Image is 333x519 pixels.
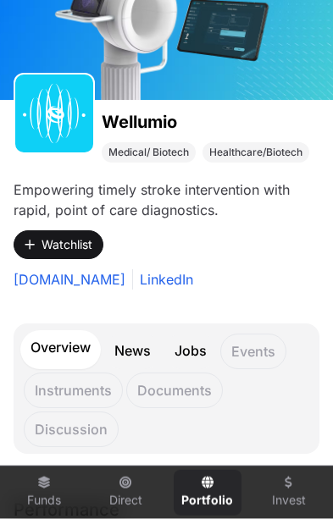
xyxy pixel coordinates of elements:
[20,330,101,369] a: Overview
[24,411,119,447] p: Discussion
[132,269,193,290] a: LinkedIn
[14,230,103,259] button: Watchlist
[20,330,313,447] nav: Tabs
[164,334,217,369] a: Jobs
[22,81,86,146] img: Wellumio-Favicon.svg
[108,146,189,159] span: Medical/ Biotech
[24,373,123,408] p: Instruments
[14,269,125,290] a: [DOMAIN_NAME]
[92,470,159,516] a: Direct
[102,110,309,134] h1: Wellumio
[10,470,78,516] a: Funds
[174,470,241,516] a: Portfolio
[209,146,302,159] span: Healthcare/Biotech
[220,334,286,369] p: Events
[248,438,333,519] iframe: Chat Widget
[104,334,161,369] a: News
[14,179,319,220] p: Empowering timely stroke intervention with rapid, point of care diagnostics.
[126,373,223,408] p: Documents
